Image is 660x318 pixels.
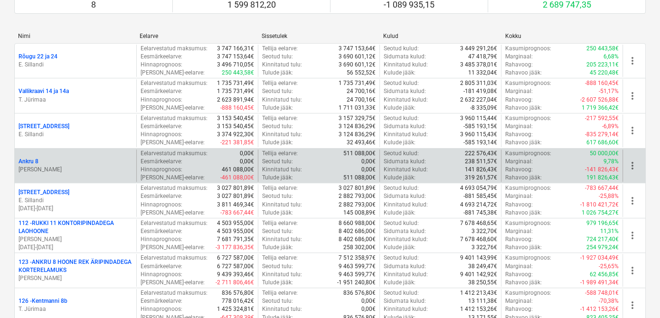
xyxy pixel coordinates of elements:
[216,243,254,252] p: -3 177 836,35€
[585,184,619,192] p: -783 667,44€
[627,55,638,66] span: more_vert
[505,166,533,174] p: Rahavoog :
[460,45,497,53] p: 3 449 291,26€
[585,289,619,297] p: -588 748,01€
[586,243,619,252] p: 254 979,24€
[339,61,376,69] p: 3 690 601,12€
[460,305,497,313] p: 1 412 153,26€
[141,166,182,174] p: Hinnaprognoos :
[339,201,376,209] p: 2 882 793,00€
[505,297,533,305] p: Marginaal :
[222,289,254,297] p: 836 576,80€
[19,205,132,213] p: [DATE] - [DATE]
[468,69,497,77] p: 11 332,04€
[217,271,254,279] p: 9 439 393,46€
[19,305,132,313] p: T. Jürimaa
[590,150,619,158] p: 50 000,00€
[343,150,376,158] p: 511 088,00€
[384,131,428,139] p: Kinnitatud kulud :
[468,262,497,271] p: 38 249,47€
[347,139,376,147] p: 32 493,46€
[262,96,302,104] p: Kinnitatud tulu :
[463,122,497,131] p: -585 193,15€
[384,279,415,287] p: Kulude jääk :
[220,209,254,217] p: -783 667,44€
[339,114,376,122] p: 3 157 329,75€
[585,131,619,139] p: -835 279,14€
[222,166,254,174] p: 461 088,00€
[262,150,298,158] p: Tellija eelarve :
[19,122,132,139] div: [STREET_ADDRESS]E. Sillandi
[505,131,533,139] p: Rahavoog :
[361,305,376,313] p: 0,00€
[582,209,619,217] p: 1 026 754,27€
[463,192,497,200] p: -881 585,45€
[141,209,205,217] p: [PERSON_NAME]-eelarve :
[339,192,376,200] p: 2 882 793,00€
[627,160,638,171] span: more_vert
[141,279,205,287] p: [PERSON_NAME]-eelarve :
[384,150,419,158] p: Seotud kulud :
[505,254,551,262] p: Kasumiprognoos :
[339,104,376,112] p: 1 711 031,33€
[262,53,293,61] p: Seotud tulu :
[240,150,254,158] p: 0,00€
[586,174,619,182] p: 191 826,43€
[384,209,415,217] p: Kulude jääk :
[384,254,419,262] p: Seotud kulud :
[343,174,376,182] p: 511 088,00€
[384,53,426,61] p: Sidumata kulud :
[339,271,376,279] p: 9 463 599,77€
[627,125,638,136] span: more_vert
[505,33,619,39] div: Kokku
[19,196,132,205] p: E. Sillandi
[217,53,254,61] p: 3 747 153,64€
[465,158,497,166] p: 238 511,57€
[222,297,254,305] p: 778 016,42€
[262,219,298,227] p: Tellija eelarve :
[384,289,419,297] p: Seotud kulud :
[505,219,551,227] p: Kasumiprognoos :
[505,184,551,192] p: Kasumiprognoos :
[262,61,302,69] p: Kinnitatud tulu :
[599,262,619,271] p: -25,65%
[141,243,205,252] p: [PERSON_NAME]-eelarve :
[19,53,132,69] div: Rõugu 22 ja 24E. Sillandi
[19,158,132,174] div: Ankru 8[PERSON_NAME]
[217,262,254,271] p: 6 727 587,00€
[19,297,132,313] div: 126 -Kentmanni 8bT. Jürimaa
[141,150,207,158] p: Eelarvestatud maksumus :
[586,139,619,147] p: 617 686,60€
[505,69,542,77] p: Rahavoo jääk :
[19,258,132,274] p: 123 - ANKRU 8 HOONE REK ÄRIPINDADEGA KORTERELAMUKS
[384,305,428,313] p: Kinnitatud kulud :
[505,271,533,279] p: Rahavoog :
[460,184,497,192] p: 4 693 054,79€
[141,45,207,53] p: Eelarvestatud maksumus :
[339,227,376,235] p: 8 402 686,00€
[384,166,428,174] p: Kinnitatud kulud :
[580,201,619,209] p: -1 810 421,72€
[19,274,132,282] p: [PERSON_NAME]
[141,79,207,87] p: Eelarvestatud maksumus :
[505,87,533,95] p: Marginaal :
[471,227,497,235] p: 3 322,70€
[339,254,376,262] p: 7 512 358,97€
[141,235,182,243] p: Hinnaprognoos :
[343,289,376,297] p: 836 576,80€
[220,139,254,147] p: -221 381,85€
[262,201,302,209] p: Kinnitatud tulu :
[262,87,293,95] p: Seotud tulu :
[19,166,132,174] p: [PERSON_NAME]
[217,45,254,53] p: 3 747 166,31€
[590,69,619,77] p: 45 220,48€
[339,235,376,243] p: 8 402 686,00€
[505,79,551,87] p: Kasumiprognoos :
[262,279,293,287] p: Tulude jääk :
[505,96,533,104] p: Rahavoog :
[384,297,426,305] p: Sidumata kulud :
[384,174,415,182] p: Kulude jääk :
[505,262,533,271] p: Marginaal :
[19,258,132,282] div: 123 -ANKRU 8 HOONE REK ÄRIPINDADEGA KORTERELAMUKS[PERSON_NAME]
[384,184,419,192] p: Seotud kulud :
